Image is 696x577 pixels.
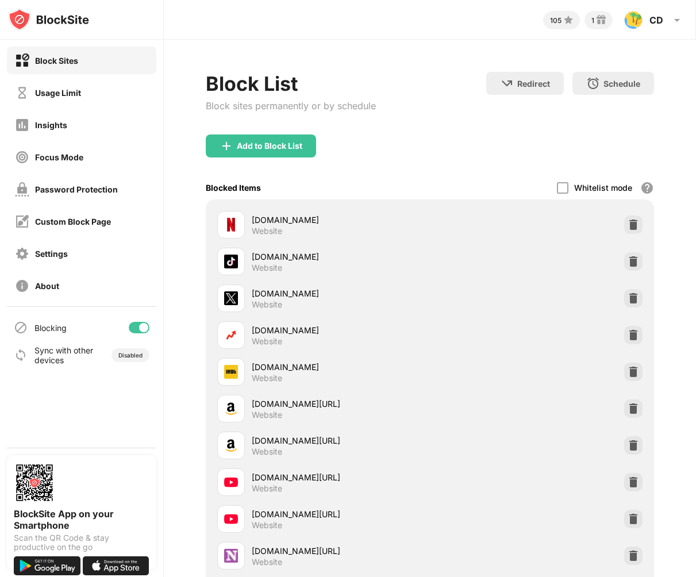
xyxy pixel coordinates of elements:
[35,217,111,226] div: Custom Block Page
[35,56,78,66] div: Block Sites
[562,13,575,27] img: points-small.svg
[252,251,430,263] div: [DOMAIN_NAME]
[594,13,608,27] img: reward-small.svg
[252,263,282,273] div: Website
[35,152,83,162] div: Focus Mode
[252,557,282,567] div: Website
[624,11,643,29] img: AOh14GgBC2lymLouppkiNHRHW-_7RRczPmnzn95Y0PySDg=s96-c
[15,182,29,197] img: password-protection-off.svg
[34,345,94,365] div: Sync with other devices
[224,365,238,379] img: favicons
[224,218,238,232] img: favicons
[35,184,118,194] div: Password Protection
[603,79,640,89] div: Schedule
[252,373,282,383] div: Website
[224,512,238,526] img: favicons
[224,402,238,416] img: favicons
[35,249,68,259] div: Settings
[517,79,550,89] div: Redirect
[14,508,149,531] div: BlockSite App on your Smartphone
[252,336,282,347] div: Website
[15,86,29,100] img: time-usage-off.svg
[15,247,29,261] img: settings-off.svg
[224,328,238,342] img: favicons
[14,321,28,334] img: blocking-icon.svg
[206,72,376,95] div: Block List
[224,475,238,489] img: favicons
[35,281,59,291] div: About
[252,471,430,483] div: [DOMAIN_NAME][URL]
[15,150,29,164] img: focus-off.svg
[224,438,238,452] img: favicons
[252,299,282,310] div: Website
[252,287,430,299] div: [DOMAIN_NAME]
[34,323,67,333] div: Blocking
[14,533,149,552] div: Scan the QR Code & stay productive on the go
[206,183,261,193] div: Blocked Items
[15,279,29,293] img: about-off.svg
[237,141,302,151] div: Add to Block List
[35,88,81,98] div: Usage Limit
[35,120,67,130] div: Insights
[206,100,376,111] div: Block sites permanently or by schedule
[224,549,238,563] img: favicons
[252,483,282,494] div: Website
[550,16,562,25] div: 105
[252,398,430,410] div: [DOMAIN_NAME][URL]
[14,462,55,503] img: options-page-qr-code.png
[14,556,80,575] img: get-it-on-google-play.svg
[14,348,28,362] img: sync-icon.svg
[252,520,282,530] div: Website
[252,324,430,336] div: [DOMAIN_NAME]
[15,118,29,132] img: insights-off.svg
[591,16,594,25] div: 1
[252,410,282,420] div: Website
[224,255,238,268] img: favicons
[252,361,430,373] div: [DOMAIN_NAME]
[252,447,282,457] div: Website
[252,226,282,236] div: Website
[15,214,29,229] img: customize-block-page-off.svg
[15,53,29,68] img: block-on.svg
[83,556,149,575] img: download-on-the-app-store.svg
[252,508,430,520] div: [DOMAIN_NAME][URL]
[252,545,430,557] div: [DOMAIN_NAME][URL]
[252,214,430,226] div: [DOMAIN_NAME]
[574,183,632,193] div: Whitelist mode
[118,352,143,359] div: Disabled
[8,8,89,31] img: logo-blocksite.svg
[649,14,663,26] div: CD
[224,291,238,305] img: favicons
[252,434,430,447] div: [DOMAIN_NAME][URL]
